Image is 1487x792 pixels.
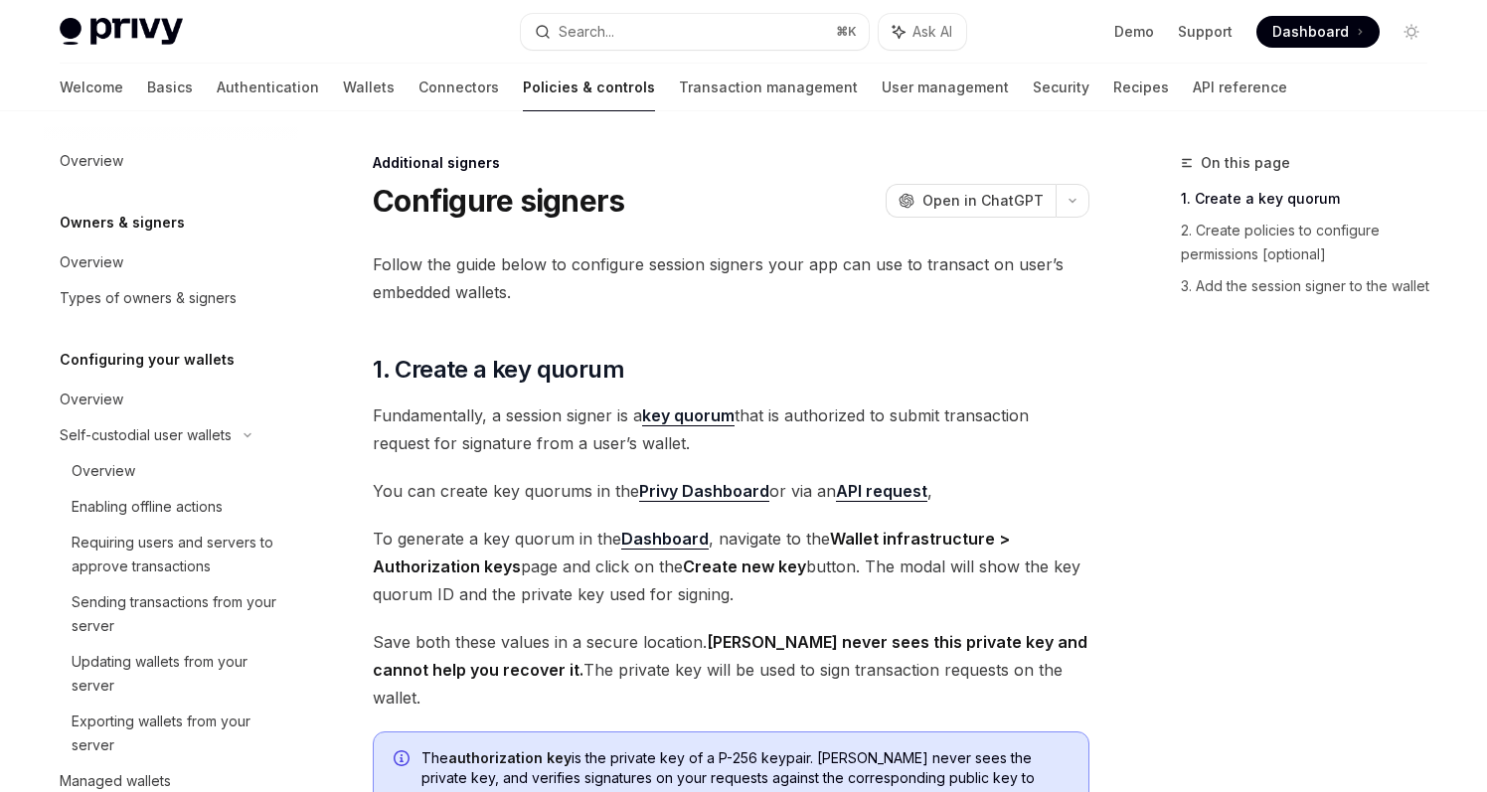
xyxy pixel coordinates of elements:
[60,286,237,310] div: Types of owners & signers
[836,24,857,40] span: ⌘ K
[44,489,298,525] a: Enabling offline actions
[60,250,123,274] div: Overview
[559,20,614,44] div: Search...
[343,64,395,111] a: Wallets
[1114,22,1154,42] a: Demo
[44,143,298,179] a: Overview
[60,18,183,46] img: light logo
[912,22,952,42] span: Ask AI
[639,481,769,502] a: Privy Dashboard
[60,348,235,372] h5: Configuring your wallets
[147,64,193,111] a: Basics
[44,244,298,280] a: Overview
[373,401,1089,457] span: Fundamentally, a session signer is a that is authorized to submit transaction request for signatu...
[60,64,123,111] a: Welcome
[882,64,1009,111] a: User management
[72,590,286,638] div: Sending transactions from your server
[44,280,298,316] a: Types of owners & signers
[523,64,655,111] a: Policies & controls
[1181,215,1443,270] a: 2. Create policies to configure permissions [optional]
[373,628,1089,712] span: Save both these values in a secure location. The private key will be used to sign transaction req...
[44,704,298,763] a: Exporting wallets from your server
[1181,270,1443,302] a: 3. Add the session signer to the wallet
[60,149,123,173] div: Overview
[683,556,806,576] strong: Create new key
[44,525,298,584] a: Requiring users and servers to approve transactions
[922,191,1044,211] span: Open in ChatGPT
[394,750,413,770] svg: Info
[1113,64,1169,111] a: Recipes
[373,477,1089,505] span: You can create key quorums in the or via an ,
[621,529,709,550] a: Dashboard
[72,710,286,757] div: Exporting wallets from your server
[879,14,966,50] button: Ask AI
[373,250,1089,306] span: Follow the guide below to configure session signers your app can use to transact on user’s embedd...
[1256,16,1380,48] a: Dashboard
[72,495,223,519] div: Enabling offline actions
[1201,151,1290,175] span: On this page
[1181,183,1443,215] a: 1. Create a key quorum
[60,423,232,447] div: Self-custodial user wallets
[418,64,499,111] a: Connectors
[886,184,1056,218] button: Open in ChatGPT
[373,183,624,219] h1: Configure signers
[60,211,185,235] h5: Owners & signers
[679,64,858,111] a: Transaction management
[1193,64,1287,111] a: API reference
[373,525,1089,608] span: To generate a key quorum in the , navigate to the page and click on the button. The modal will sh...
[836,481,927,502] a: API request
[217,64,319,111] a: Authentication
[448,749,572,766] strong: authorization key
[373,632,1087,680] strong: [PERSON_NAME] never sees this private key and cannot help you recover it.
[44,644,298,704] a: Updating wallets from your server
[1396,16,1427,48] button: Toggle dark mode
[521,14,869,50] button: Search...⌘K
[60,388,123,411] div: Overview
[1033,64,1089,111] a: Security
[1178,22,1233,42] a: Support
[373,153,1089,173] div: Additional signers
[72,459,135,483] div: Overview
[642,405,735,426] a: key quorum
[1272,22,1349,42] span: Dashboard
[44,382,298,417] a: Overview
[373,354,624,386] span: 1. Create a key quorum
[72,531,286,578] div: Requiring users and servers to approve transactions
[72,650,286,698] div: Updating wallets from your server
[44,584,298,644] a: Sending transactions from your server
[44,453,298,489] a: Overview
